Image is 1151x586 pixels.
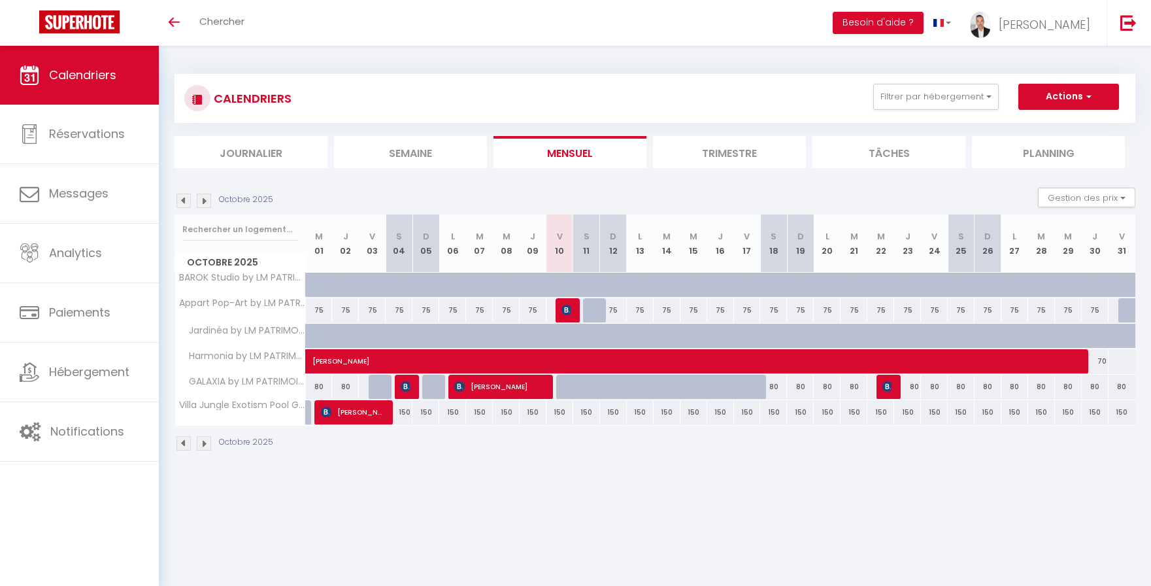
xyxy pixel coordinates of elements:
[177,400,308,410] span: Villa Jungle Exotism Pool Garden
[1109,375,1135,399] div: 80
[948,298,975,322] div: 75
[921,298,948,322] div: 75
[573,215,600,273] th: 11
[760,215,787,273] th: 18
[972,136,1125,168] li: Planning
[975,375,1001,399] div: 80
[663,230,671,243] abbr: M
[451,230,455,243] abbr: L
[412,400,439,424] div: 150
[867,215,894,273] th: 22
[177,273,308,283] span: BAROK Studio by LM PATRIMOINE
[423,230,429,243] abbr: D
[584,230,590,243] abbr: S
[439,400,466,424] div: 150
[49,185,108,201] span: Messages
[1028,298,1055,322] div: 75
[439,215,466,273] th: 06
[39,10,120,33] img: Super Booking
[1092,230,1097,243] abbr: J
[680,400,707,424] div: 150
[894,298,921,322] div: 75
[359,215,386,273] th: 03
[306,375,333,399] div: 80
[894,375,921,399] div: 80
[882,374,892,399] span: [PERSON_NAME]
[999,16,1090,33] span: [PERSON_NAME]
[493,215,520,273] th: 08
[627,400,654,424] div: 150
[1001,375,1028,399] div: 80
[177,349,308,364] span: Harmonia by LM PATRIMOINE
[359,298,386,322] div: 75
[1055,298,1082,322] div: 75
[975,298,1001,322] div: 75
[787,215,814,273] th: 19
[841,298,867,322] div: 75
[760,375,787,399] div: 80
[49,364,129,380] span: Hébergement
[1001,298,1028,322] div: 75
[1064,230,1072,243] abbr: M
[476,230,484,243] abbr: M
[49,304,110,320] span: Paiements
[867,298,894,322] div: 75
[520,298,546,322] div: 75
[1082,298,1109,322] div: 75
[958,230,964,243] abbr: S
[1119,230,1125,243] abbr: V
[653,136,806,168] li: Trimestre
[493,400,520,424] div: 150
[321,400,384,424] span: [PERSON_NAME]
[315,230,323,243] abbr: M
[1109,400,1135,424] div: 150
[841,215,867,273] th: 21
[210,84,292,113] h3: CALENDRIERS
[921,400,948,424] div: 150
[600,298,627,322] div: 75
[1038,188,1135,207] button: Gestion des prix
[369,230,375,243] abbr: V
[905,230,910,243] abbr: J
[49,245,102,261] span: Analytics
[894,400,921,424] div: 150
[787,298,814,322] div: 75
[334,136,487,168] li: Semaine
[177,375,308,389] span: GALAXIA by LM PATRIMOINE
[771,230,776,243] abbr: S
[873,84,999,110] button: Filtrer par hébergement
[49,67,116,83] span: Calendriers
[797,230,804,243] abbr: D
[1109,215,1135,273] th: 31
[493,136,646,168] li: Mensuel
[1120,14,1137,31] img: logout
[734,298,761,322] div: 75
[306,349,333,374] a: [PERSON_NAME]
[894,215,921,273] th: 23
[1028,375,1055,399] div: 80
[49,126,125,142] span: Réservations
[1055,400,1082,424] div: 150
[921,215,948,273] th: 24
[386,215,412,273] th: 04
[561,298,571,322] span: [PERSON_NAME]
[600,400,627,424] div: 150
[1028,215,1055,273] th: 28
[50,423,124,439] span: Notifications
[1055,375,1082,399] div: 80
[984,230,991,243] abbr: D
[175,253,305,272] span: Octobre 2025
[931,230,937,243] abbr: V
[175,136,327,168] li: Journalier
[734,215,761,273] th: 17
[600,215,627,273] th: 12
[412,298,439,322] div: 75
[306,298,333,322] div: 75
[841,400,867,424] div: 150
[850,230,858,243] abbr: M
[826,230,829,243] abbr: L
[386,298,412,322] div: 75
[975,215,1001,273] th: 26
[833,12,924,34] button: Besoin d'aide ?
[627,215,654,273] th: 13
